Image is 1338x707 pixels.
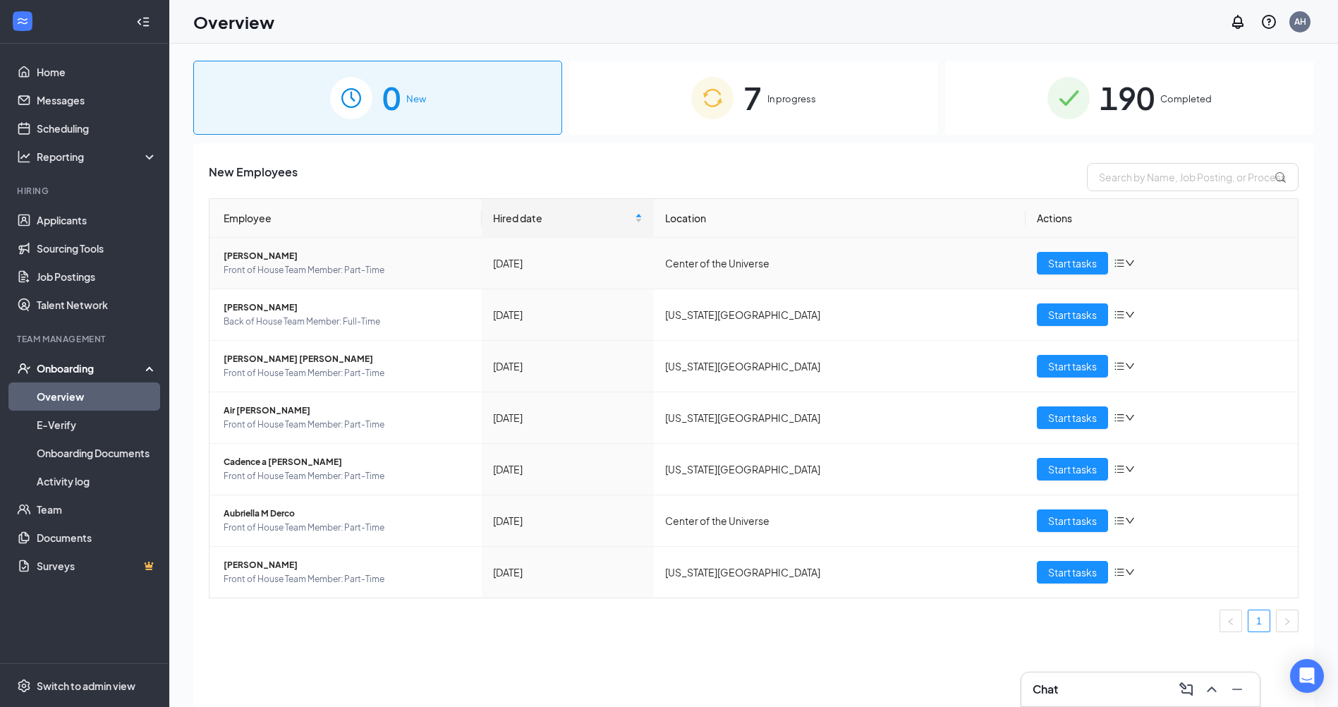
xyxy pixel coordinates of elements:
span: Aubriella M Derco [224,507,470,521]
td: Center of the Universe [654,238,1026,289]
svg: QuestionInfo [1260,13,1277,30]
button: Start tasks [1037,406,1108,429]
span: Start tasks [1048,461,1097,477]
span: Start tasks [1048,513,1097,528]
div: [DATE] [493,564,643,580]
svg: Settings [17,679,31,693]
h3: Chat [1033,682,1058,697]
div: [DATE] [493,358,643,374]
svg: ChevronUp [1203,681,1220,698]
span: down [1125,413,1135,423]
span: Cadence a [PERSON_NAME] [224,455,470,469]
button: Start tasks [1037,509,1108,532]
div: Switch to admin view [37,679,135,693]
span: Front of House Team Member: Part-Time [224,521,470,535]
li: Previous Page [1220,610,1242,632]
span: Completed [1160,92,1212,106]
span: In progress [767,92,816,106]
span: Front of House Team Member: Part-Time [224,263,470,277]
span: 7 [743,73,762,122]
div: Onboarding [37,361,145,375]
span: down [1125,361,1135,371]
a: Overview [37,382,157,411]
div: [DATE] [493,513,643,528]
td: [US_STATE][GEOGRAPHIC_DATA] [654,444,1026,495]
span: bars [1114,412,1125,423]
button: left [1220,610,1242,632]
span: Start tasks [1048,564,1097,580]
span: Hired date [493,210,633,226]
button: right [1276,610,1299,632]
button: Start tasks [1037,458,1108,481]
span: down [1125,516,1135,526]
span: Front of House Team Member: Part-Time [224,418,470,432]
span: bars [1114,361,1125,372]
button: Start tasks [1037,252,1108,274]
a: Sourcing Tools [37,234,157,262]
th: Location [654,199,1026,238]
span: New [406,92,426,106]
span: [PERSON_NAME] [224,249,470,263]
h1: Overview [193,10,274,34]
svg: Collapse [136,15,150,29]
svg: Analysis [17,150,31,164]
span: Front of House Team Member: Part-Time [224,572,470,586]
svg: ComposeMessage [1178,681,1195,698]
svg: Notifications [1229,13,1246,30]
a: Documents [37,524,157,552]
button: ComposeMessage [1175,678,1198,701]
span: down [1125,310,1135,320]
span: left [1227,617,1235,626]
span: Back of House Team Member: Full-Time [224,315,470,329]
th: Employee [209,199,482,238]
span: [PERSON_NAME] [224,558,470,572]
svg: WorkstreamLogo [16,14,30,28]
span: bars [1114,309,1125,320]
span: 0 [382,73,401,122]
div: Team Management [17,333,154,345]
div: Reporting [37,150,158,164]
td: [US_STATE][GEOGRAPHIC_DATA] [654,341,1026,392]
div: [DATE] [493,255,643,271]
svg: UserCheck [17,361,31,375]
a: Talent Network [37,291,157,319]
button: Start tasks [1037,355,1108,377]
a: Messages [37,86,157,114]
button: Start tasks [1037,303,1108,326]
span: bars [1114,258,1125,269]
span: bars [1114,567,1125,578]
input: Search by Name, Job Posting, or Process [1087,163,1299,191]
span: 190 [1100,73,1155,122]
span: down [1125,464,1135,474]
span: Start tasks [1048,410,1097,425]
span: right [1283,617,1291,626]
td: Center of the Universe [654,495,1026,547]
a: Home [37,58,157,86]
div: Open Intercom Messenger [1290,659,1324,693]
span: down [1125,567,1135,577]
span: [PERSON_NAME] [224,301,470,315]
a: Onboarding Documents [37,439,157,467]
span: Start tasks [1048,255,1097,271]
div: AH [1294,16,1306,28]
span: New Employees [209,163,298,191]
svg: Minimize [1229,681,1246,698]
span: Front of House Team Member: Part-Time [224,469,470,483]
button: ChevronUp [1200,678,1223,701]
div: Hiring [17,185,154,197]
div: [DATE] [493,461,643,477]
td: [US_STATE][GEOGRAPHIC_DATA] [654,392,1026,444]
div: [DATE] [493,307,643,322]
li: Next Page [1276,610,1299,632]
span: bars [1114,464,1125,475]
span: bars [1114,515,1125,526]
span: Start tasks [1048,358,1097,374]
li: 1 [1248,610,1270,632]
td: [US_STATE][GEOGRAPHIC_DATA] [654,547,1026,598]
a: Applicants [37,206,157,234]
span: Start tasks [1048,307,1097,322]
a: Activity log [37,467,157,495]
a: SurveysCrown [37,552,157,580]
a: 1 [1248,610,1270,632]
a: E-Verify [37,411,157,439]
